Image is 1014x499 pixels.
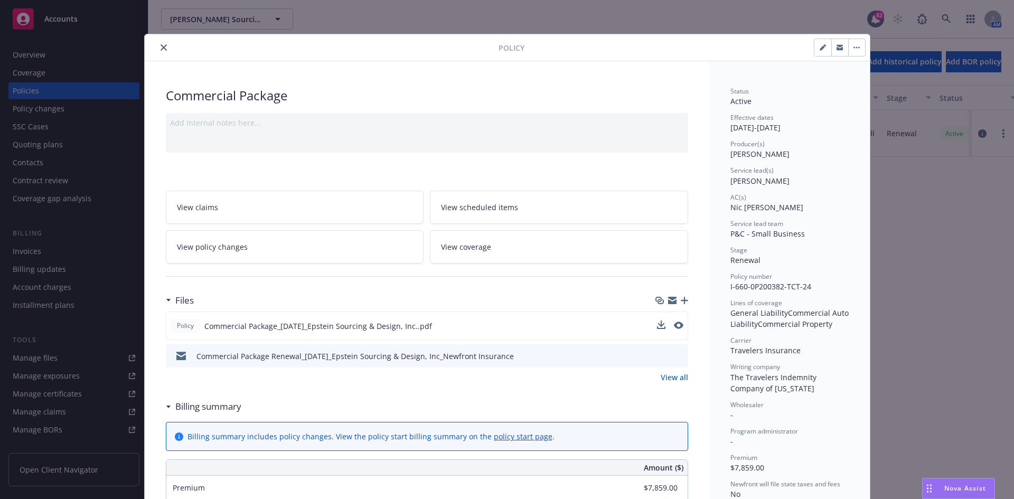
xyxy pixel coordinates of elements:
[494,431,552,441] a: policy start page
[730,436,733,446] span: -
[730,255,760,265] span: Renewal
[730,166,774,175] span: Service lead(s)
[674,351,684,362] button: preview file
[730,176,790,186] span: [PERSON_NAME]
[170,117,684,128] div: Add internal notes here...
[730,87,749,96] span: Status
[441,202,518,213] span: View scheduled items
[430,230,688,263] a: View coverage
[730,246,747,255] span: Stage
[730,298,782,307] span: Lines of coverage
[175,400,241,413] h3: Billing summary
[157,41,170,54] button: close
[175,294,194,307] h3: Files
[730,453,757,462] span: Premium
[730,479,840,488] span: Newfront will file state taxes and fees
[615,480,684,496] input: 0.00
[922,478,995,499] button: Nova Assist
[923,478,936,498] div: Drag to move
[730,96,752,106] span: Active
[730,362,780,371] span: Writing company
[730,219,783,228] span: Service lead team
[730,202,803,212] span: Nic [PERSON_NAME]
[657,321,665,332] button: download file
[661,372,688,383] a: View all
[204,321,432,332] span: Commercial Package_[DATE]_Epstein Sourcing & Design, Inc..pdf
[730,308,851,329] span: Commercial Auto Liability
[674,321,683,332] button: preview file
[730,372,819,393] span: The Travelers Indemnity Company of [US_STATE]
[166,191,424,224] a: View claims
[730,308,788,318] span: General Liability
[173,483,205,493] span: Premium
[441,241,491,252] span: View coverage
[730,272,772,281] span: Policy number
[730,139,765,148] span: Producer(s)
[758,319,832,329] span: Commercial Property
[187,431,555,442] div: Billing summary includes policy changes. View the policy start billing summary on the .
[730,193,746,202] span: AC(s)
[730,463,764,473] span: $7,859.00
[944,484,986,493] span: Nova Assist
[730,113,774,122] span: Effective dates
[674,322,683,329] button: preview file
[730,400,764,409] span: Wholesaler
[175,321,196,331] span: Policy
[177,202,218,213] span: View claims
[658,351,666,362] button: download file
[657,321,665,329] button: download file
[499,42,524,53] span: Policy
[730,149,790,159] span: [PERSON_NAME]
[730,281,811,291] span: I-660-0P200382-TCT-24
[730,336,752,345] span: Carrier
[730,345,801,355] span: Travelers Insurance
[430,191,688,224] a: View scheduled items
[730,229,805,239] span: P&C - Small Business
[730,113,849,133] div: [DATE] - [DATE]
[166,400,241,413] div: Billing summary
[166,230,424,263] a: View policy changes
[166,294,194,307] div: Files
[166,87,688,105] div: Commercial Package
[196,351,514,362] div: Commercial Package Renewal_[DATE]_Epstein Sourcing & Design, Inc_Newfront Insurance
[730,410,733,420] span: -
[644,462,683,473] span: Amount ($)
[177,241,248,252] span: View policy changes
[730,489,740,499] span: No
[730,427,798,436] span: Program administrator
